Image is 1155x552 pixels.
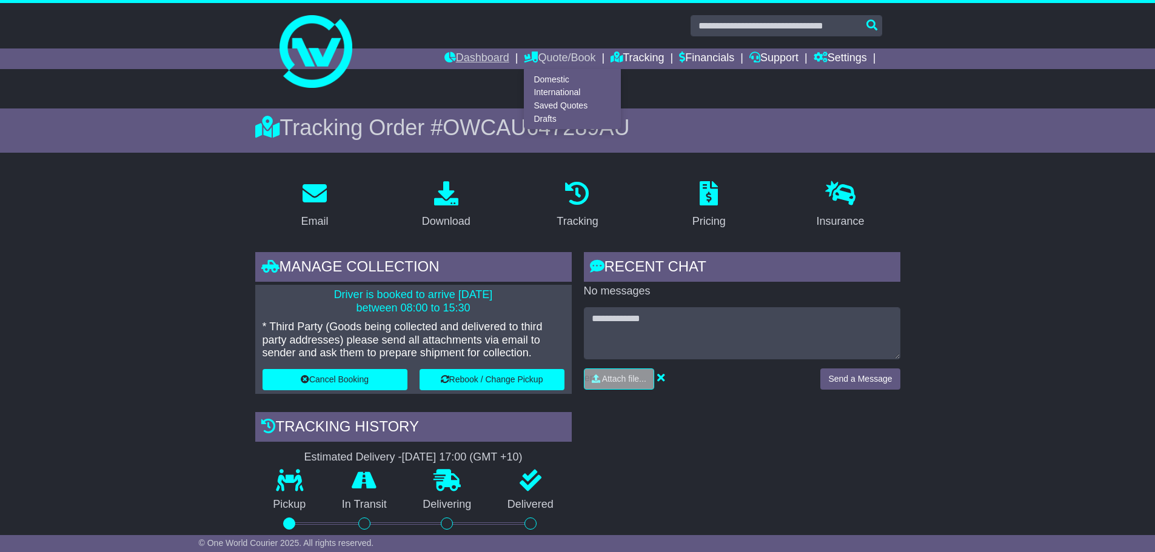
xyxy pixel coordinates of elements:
[524,69,621,129] div: Quote/Book
[199,538,374,548] span: © One World Courier 2025. All rights reserved.
[263,321,564,360] p: * Third Party (Goods being collected and delivered to third party addresses) please send all atta...
[557,213,598,230] div: Tracking
[402,451,523,464] div: [DATE] 17:00 (GMT +10)
[255,115,900,141] div: Tracking Order #
[301,213,328,230] div: Email
[679,48,734,69] a: Financials
[809,177,872,234] a: Insurance
[422,213,470,230] div: Download
[263,369,407,390] button: Cancel Booking
[524,48,595,69] a: Quote/Book
[524,73,620,86] a: Domestic
[255,252,572,285] div: Manage collection
[293,177,336,234] a: Email
[524,86,620,99] a: International
[324,498,405,511] p: In Transit
[817,213,865,230] div: Insurance
[549,177,606,234] a: Tracking
[692,213,726,230] div: Pricing
[814,48,867,69] a: Settings
[263,288,564,314] p: Driver is booked to arrive [DATE] between 08:00 to 15:30
[685,177,734,234] a: Pricing
[489,498,572,511] p: Delivered
[524,112,620,125] a: Drafts
[584,252,900,285] div: RECENT CHAT
[524,99,620,113] a: Saved Quotes
[255,412,572,445] div: Tracking history
[420,369,564,390] button: Rebook / Change Pickup
[255,451,572,464] div: Estimated Delivery -
[255,498,324,511] p: Pickup
[443,115,629,140] span: OWCAU647289AU
[414,177,478,234] a: Download
[584,285,900,298] p: No messages
[611,48,664,69] a: Tracking
[820,368,900,390] button: Send a Message
[405,498,490,511] p: Delivering
[444,48,509,69] a: Dashboard
[749,48,798,69] a: Support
